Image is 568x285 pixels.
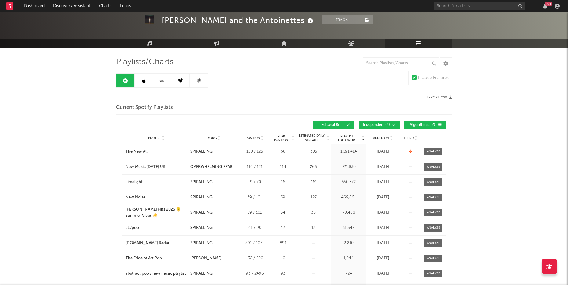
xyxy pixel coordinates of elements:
[271,134,291,142] span: Peak Position
[126,149,187,155] a: The New Alt
[333,240,365,246] div: 2,810
[297,134,326,143] span: Estimated Daily Streams
[116,59,173,66] span: Playlists/Charts
[271,164,294,170] div: 114
[241,194,268,201] div: 39 / 101
[126,149,148,155] div: The New Alt
[368,164,398,170] div: [DATE]
[126,194,145,201] div: New Noise
[126,271,186,277] div: abstract pop / new music playlist
[333,225,365,231] div: 51,647
[190,179,213,185] div: SPIRALLING
[271,149,294,155] div: 68
[126,164,165,170] div: New Music [DATE] UK
[241,240,268,246] div: 891 / 1072
[297,164,330,170] div: 266
[126,164,187,170] a: New Music [DATE] UK
[126,240,169,246] div: [DOMAIN_NAME] Radar
[404,136,414,140] span: Trend
[333,210,365,216] div: 70,468
[297,194,330,201] div: 127
[434,2,525,10] input: Search for artists
[116,104,173,111] span: Current Spotify Playlists
[190,164,232,170] div: OVERWHELMING FEAR
[373,136,389,140] span: Added On
[297,179,330,185] div: 461
[368,240,398,246] div: [DATE]
[333,134,361,142] span: Playlist Followers
[126,179,143,185] div: Limelight
[190,149,213,155] div: SPIRALLING
[246,136,260,140] span: Position
[271,240,294,246] div: 891
[126,255,162,262] div: The Edge of Art Pop
[543,4,547,9] button: 99+
[333,255,365,262] div: 1,044
[317,123,345,127] span: Editorial ( 5 )
[404,121,446,129] button: Algorithmic(2)
[333,179,365,185] div: 550,572
[359,121,400,129] button: Independent(4)
[408,123,436,127] span: Algorithmic ( 2 )
[190,271,213,277] div: SPIRALLING
[190,194,213,201] div: SPIRALLING
[271,271,294,277] div: 93
[241,149,268,155] div: 120 / 125
[362,123,391,127] span: Independent ( 4 )
[126,207,187,219] a: [PERSON_NAME] Hits 2025 🫠 Summer Vibes ☀️
[190,255,222,262] div: [PERSON_NAME]
[333,149,365,155] div: 1,191,414
[427,96,452,99] button: Export CSV
[126,240,187,246] a: [DOMAIN_NAME] Radar
[126,179,187,185] a: Limelight
[368,179,398,185] div: [DATE]
[333,194,365,201] div: 469,861
[241,210,268,216] div: 59 / 102
[297,149,330,155] div: 305
[241,179,268,185] div: 19 / 70
[271,210,294,216] div: 34
[126,255,187,262] a: The Edge of Art Pop
[190,240,213,246] div: SPIRALLING
[271,179,294,185] div: 16
[126,225,187,231] a: alt/pop
[297,225,330,231] div: 13
[241,164,268,170] div: 114 / 121
[208,136,217,140] span: Song
[368,255,398,262] div: [DATE]
[333,271,365,277] div: 724
[313,121,354,129] button: Editorial(5)
[162,15,315,25] div: [PERSON_NAME] and the Antoinettes
[271,255,294,262] div: 10
[368,225,398,231] div: [DATE]
[368,149,398,155] div: [DATE]
[271,194,294,201] div: 39
[271,225,294,231] div: 12
[322,15,361,24] button: Track
[126,225,139,231] div: alt/pop
[545,2,552,6] div: 99 +
[363,57,439,69] input: Search Playlists/Charts
[368,210,398,216] div: [DATE]
[241,271,268,277] div: 93 / 2496
[190,210,213,216] div: SPIRALLING
[241,255,268,262] div: 132 / 200
[148,136,161,140] span: Playlist
[126,194,187,201] a: New Noise
[368,194,398,201] div: [DATE]
[368,271,398,277] div: [DATE]
[126,271,187,277] a: abstract pop / new music playlist
[333,164,365,170] div: 921,830
[297,210,330,216] div: 30
[241,225,268,231] div: 41 / 90
[190,225,213,231] div: SPIRALLING
[418,74,449,82] div: Include Features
